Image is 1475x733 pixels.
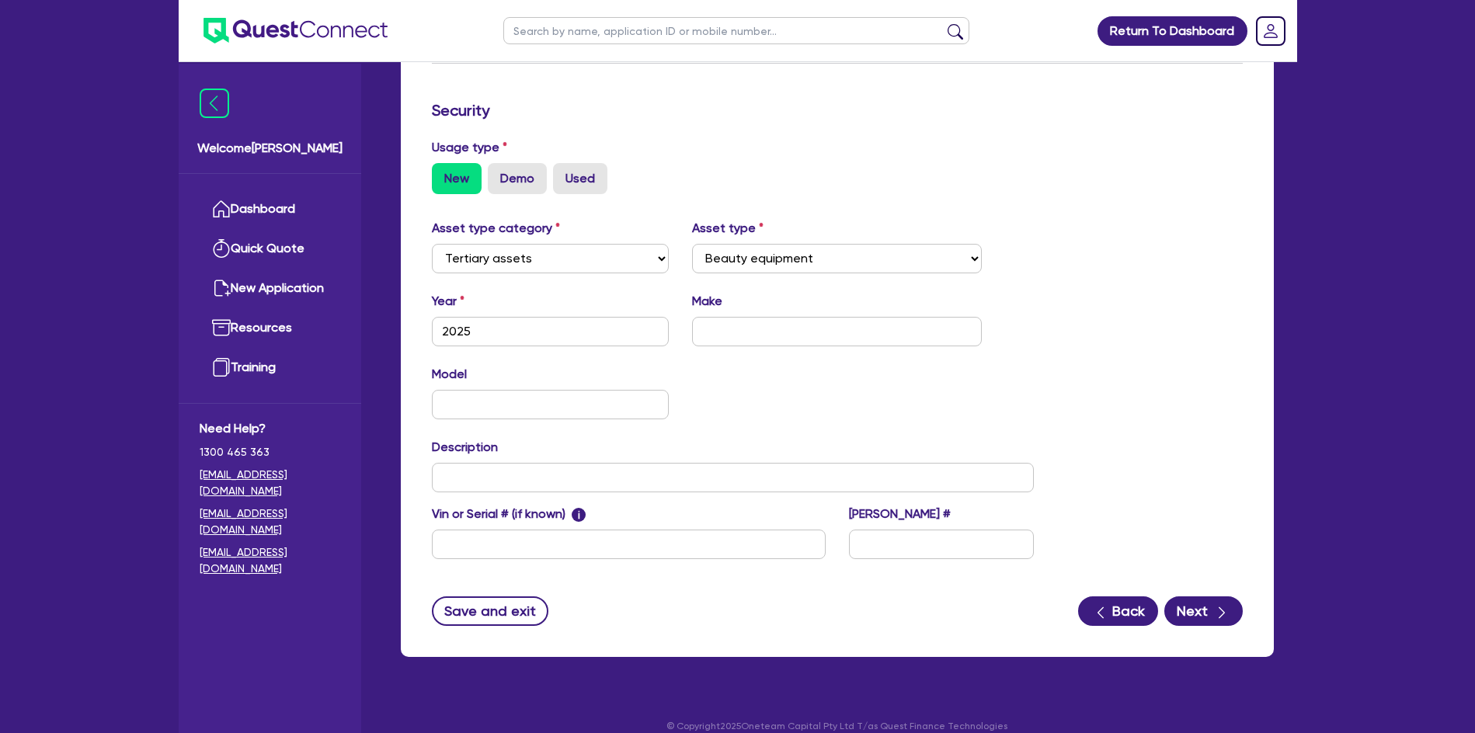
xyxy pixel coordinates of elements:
label: Make [692,292,722,311]
a: Training [200,348,340,387]
label: Year [432,292,464,311]
label: [PERSON_NAME] # [849,505,951,523]
span: Need Help? [200,419,340,438]
label: Asset type category [432,219,560,238]
label: Model [432,365,467,384]
input: Search by name, application ID or mobile number... [503,17,969,44]
label: Used [553,163,607,194]
img: resources [212,318,231,337]
img: icon-menu-close [200,89,229,118]
span: 1300 465 363 [200,444,340,460]
button: Back [1078,596,1158,626]
label: Usage type [432,138,507,157]
a: [EMAIL_ADDRESS][DOMAIN_NAME] [200,505,340,538]
button: Next [1164,596,1243,626]
span: Welcome [PERSON_NAME] [197,139,343,158]
img: quick-quote [212,239,231,258]
a: [EMAIL_ADDRESS][DOMAIN_NAME] [200,467,340,499]
a: Dashboard [200,189,340,229]
label: Vin or Serial # (if known) [432,505,586,523]
img: new-application [212,279,231,297]
label: Demo [488,163,547,194]
img: quest-connect-logo-blue [204,18,388,43]
span: i [572,508,586,522]
label: Asset type [692,219,764,238]
a: Quick Quote [200,229,340,269]
p: © Copyright 2025 Oneteam Capital Pty Ltd T/as Quest Finance Technologies [390,719,1285,733]
label: New [432,163,482,194]
button: Save and exit [432,596,549,626]
a: Resources [200,308,340,348]
img: training [212,358,231,377]
a: Dropdown toggle [1251,11,1291,51]
a: Return To Dashboard [1098,16,1247,46]
h3: Security [432,101,1243,120]
a: New Application [200,269,340,308]
a: [EMAIL_ADDRESS][DOMAIN_NAME] [200,544,340,577]
label: Description [432,438,498,457]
